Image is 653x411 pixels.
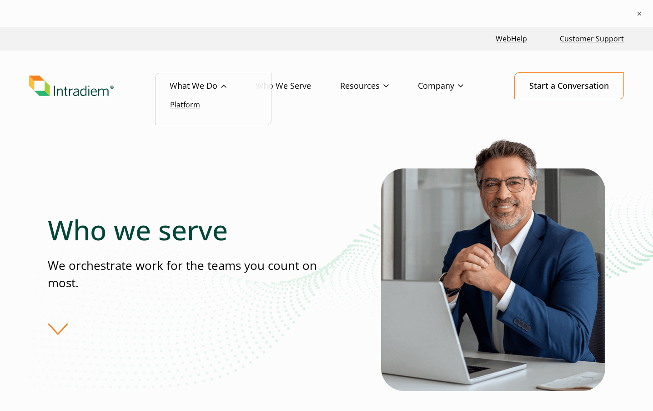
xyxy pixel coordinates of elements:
a: Resources [340,73,418,99]
img: Intradiem [29,76,114,96]
a: Start a Conversation [514,72,624,99]
button: × [635,9,644,18]
a: Platform [170,100,200,110]
a: What We Do [170,73,256,99]
img: Who Intradiem Serves [381,136,605,391]
a: Who We Serve [256,73,340,99]
p: We orchestrate work for the teams you count on most. [48,257,325,291]
a: Customer Support [556,29,628,49]
a: Link opens in a new window [492,29,531,49]
a: Company [418,73,492,99]
h1: Who we serve [48,213,325,246]
a: Link to homepage of Intradiem [29,76,170,96]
